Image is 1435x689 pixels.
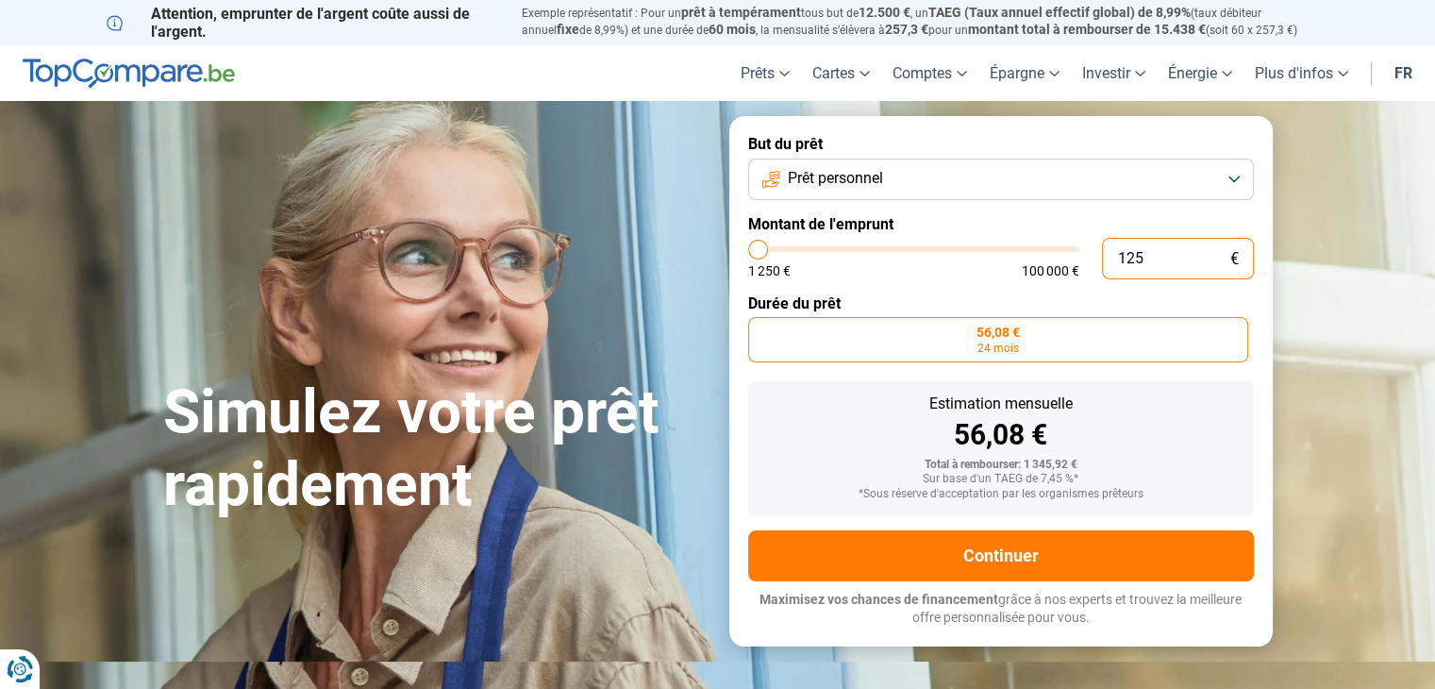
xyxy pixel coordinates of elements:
[748,215,1254,233] label: Montant de l'emprunt
[709,22,756,37] span: 60 mois
[1157,45,1243,101] a: Énergie
[748,591,1254,628] p: grâce à nos experts et trouvez la meilleure offre personnalisée pour vous.
[748,135,1254,153] label: But du prêt
[748,264,791,277] span: 1 250 €
[763,459,1239,472] div: Total à rembourser: 1 345,92 €
[763,488,1239,501] div: *Sous réserve d'acceptation par les organismes prêteurs
[1243,45,1360,101] a: Plus d'infos
[859,5,910,20] span: 12.500 €
[681,5,801,20] span: prêt à tempérament
[1230,251,1239,267] span: €
[968,22,1206,37] span: montant total à rembourser de 15.438 €
[748,294,1254,312] label: Durée du prêt
[928,5,1191,20] span: TAEG (Taux annuel effectif global) de 8,99%
[1383,45,1424,101] a: fr
[976,326,1020,339] span: 56,08 €
[788,168,883,189] span: Prêt personnel
[729,45,801,101] a: Prêts
[557,22,579,37] span: fixe
[885,22,928,37] span: 257,3 €
[748,530,1254,581] button: Continuer
[748,159,1254,200] button: Prêt personnel
[759,592,998,607] span: Maximisez vos chances de financement
[163,377,707,522] h1: Simulez votre prêt rapidement
[977,343,1019,354] span: 24 mois
[763,473,1239,486] div: Sur base d'un TAEG de 7,45 %*
[23,59,235,89] img: TopCompare
[522,5,1329,39] p: Exemple représentatif : Pour un tous but de , un (taux débiteur annuel de 8,99%) et une durée de ...
[1071,45,1157,101] a: Investir
[107,5,499,41] p: Attention, emprunter de l'argent coûte aussi de l'argent.
[801,45,881,101] a: Cartes
[763,421,1239,449] div: 56,08 €
[881,45,978,101] a: Comptes
[1022,264,1079,277] span: 100 000 €
[978,45,1071,101] a: Épargne
[763,396,1239,412] div: Estimation mensuelle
